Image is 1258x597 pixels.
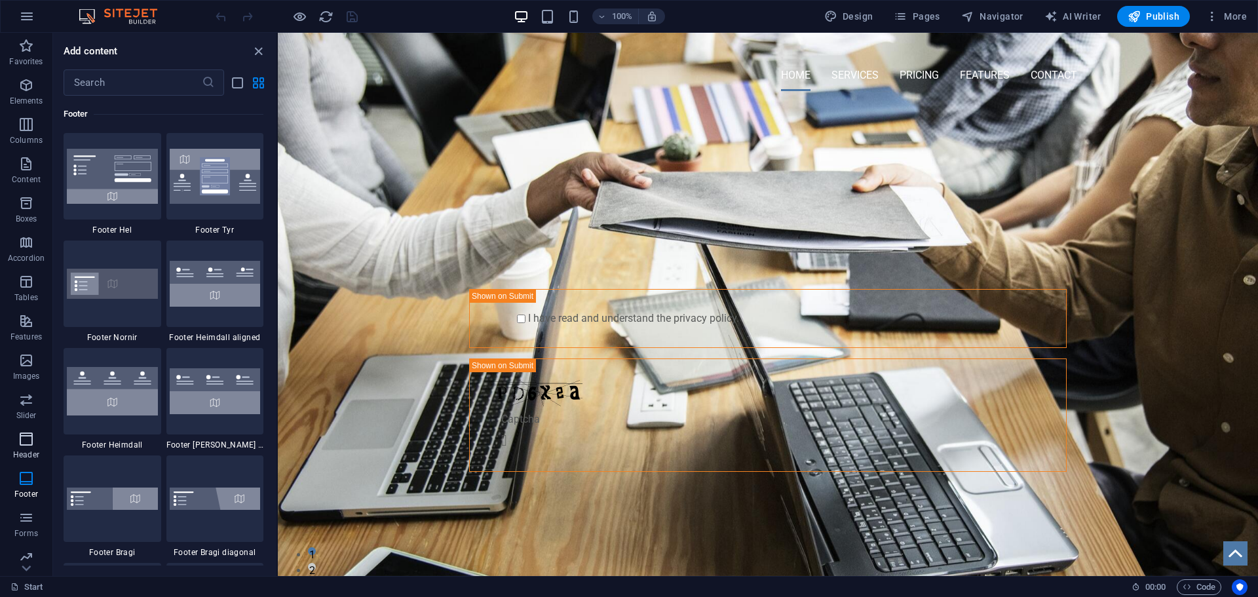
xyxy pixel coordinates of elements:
span: Footer Bragi [64,547,161,558]
span: Footer [PERSON_NAME] left [166,440,264,450]
img: footer-hel.svg [67,149,158,204]
p: Content [12,174,41,185]
div: Footer Bragi [64,455,161,558]
img: footer-tyr.svg [170,149,261,204]
button: 2 [30,530,38,538]
p: Slider [16,410,37,421]
img: footer-heimdall-aligned.svg [170,261,261,307]
input: Search [64,69,202,96]
p: Features [10,332,42,342]
div: Footer Heimdall [64,348,161,450]
span: Footer Hel [64,225,161,235]
button: More [1200,6,1252,27]
span: Footer Bragi diagonal [166,547,264,558]
span: Footer Heimdall aligned [166,332,264,343]
p: Columns [10,135,43,145]
div: Footer Nornir [64,241,161,343]
h6: Footer [64,106,263,122]
img: footer-bragi.svg [67,488,158,510]
span: Footer Heimdall [64,440,161,450]
a: Click to cancel selection. Double-click to open Pages [10,579,43,595]
div: Footer Heimdall aligned [166,241,264,343]
button: list-view [229,75,245,90]
h6: 100% [612,9,633,24]
span: : [1154,582,1156,592]
button: Code [1177,579,1221,595]
button: Publish [1117,6,1190,27]
p: Tables [14,292,38,303]
p: Elements [10,96,43,106]
p: Images [13,371,40,381]
p: Header [13,450,39,460]
p: Footer [14,489,38,499]
img: footer-heimdall.svg [67,367,158,415]
img: Editor Logo [75,9,174,24]
button: Design [819,6,879,27]
span: Navigator [961,10,1023,23]
h6: Add content [64,43,118,59]
i: On resize automatically adjust zoom level to fit chosen device. [646,10,658,22]
span: Footer Tyr [166,225,264,235]
button: AI Writer [1039,6,1107,27]
button: Click here to leave preview mode and continue editing [292,9,307,24]
p: Boxes [16,214,37,224]
h6: Session time [1132,579,1166,595]
button: reload [318,9,334,24]
span: 00 00 [1145,579,1166,595]
p: Favorites [9,56,43,67]
button: 100% [592,9,639,24]
div: Footer [PERSON_NAME] left [166,348,264,450]
span: More [1206,10,1247,23]
button: close panel [250,43,266,59]
span: Footer Nornir [64,332,161,343]
button: Navigator [956,6,1029,27]
span: AI Writer [1044,10,1101,23]
p: Forms [14,528,38,539]
span: Publish [1128,10,1179,23]
div: Design (Ctrl+Alt+Y) [819,6,879,27]
div: Footer Tyr [166,133,264,235]
button: grid-view [250,75,266,90]
span: Pages [894,10,940,23]
img: footer-bragi-diagonal.svg [170,488,261,510]
button: Usercentrics [1232,579,1248,595]
span: Code [1183,579,1215,595]
img: footer-norni.svg [67,269,158,298]
div: Footer Bragi diagonal [166,455,264,558]
p: Accordion [8,253,45,263]
i: Reload page [318,9,334,24]
button: Pages [888,6,945,27]
button: 1 [30,514,38,522]
img: footer-heimdall-left.svg [170,368,261,414]
span: Design [824,10,873,23]
div: Footer Hel [64,133,161,235]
